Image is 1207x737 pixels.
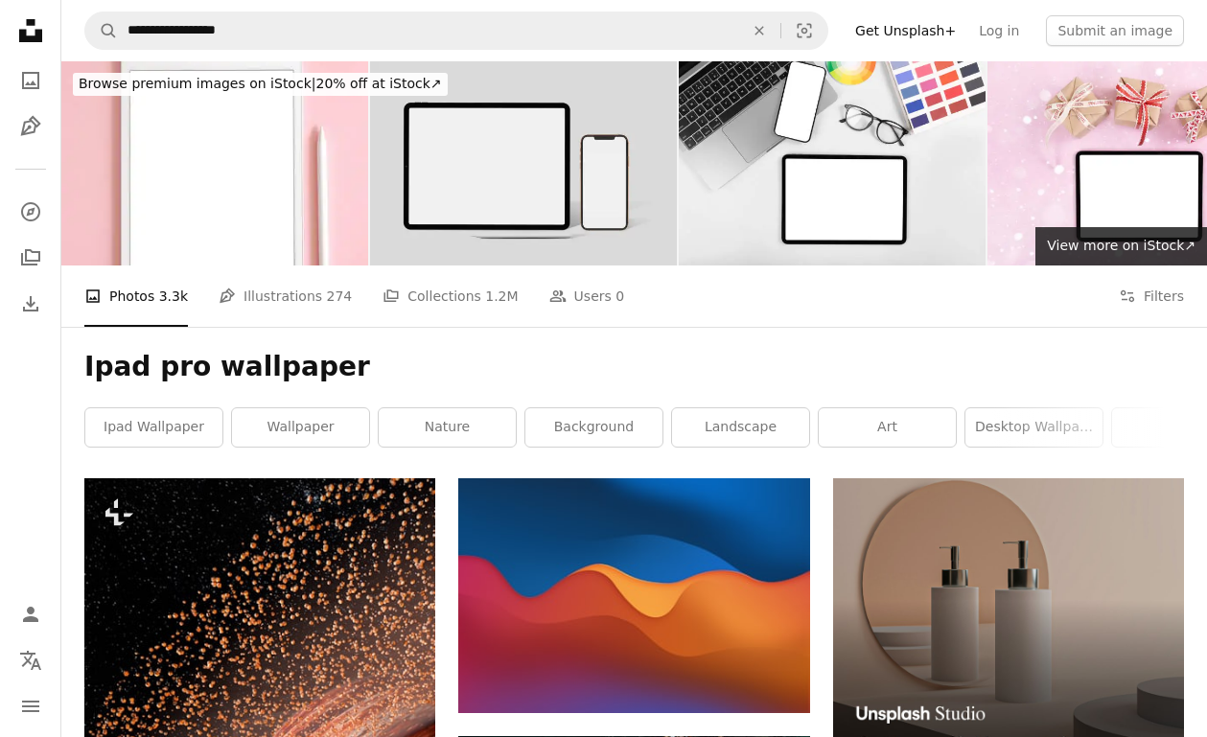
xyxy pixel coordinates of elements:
[549,265,625,327] a: Users 0
[232,408,369,447] a: wallpaper
[1046,15,1184,46] button: Submit an image
[738,12,780,49] button: Clear
[12,239,50,277] a: Collections
[525,408,662,447] a: background
[781,12,827,49] button: Visual search
[12,61,50,100] a: Photos
[12,107,50,146] a: Illustrations
[379,408,516,447] a: nature
[1047,238,1195,253] span: View more on iStock ↗
[458,478,809,713] img: a blue and orange background with wavy shapes
[73,73,448,96] div: 20% off at iStock ↗
[615,286,624,307] span: 0
[383,265,518,327] a: Collections 1.2M
[672,408,809,447] a: landscape
[84,350,1184,384] h1: Ipad pro wallpaper
[85,408,222,447] a: ipad wallpaper
[79,76,315,91] span: Browse premium images on iStock |
[1119,265,1184,327] button: Filters
[12,285,50,323] a: Download History
[61,61,368,265] img: iPad pro tablet with white screen with pen on pink color background flowers. Office design woman ...
[327,286,353,307] span: 274
[965,408,1103,447] a: desktop wallpaper
[1035,227,1207,265] a: View more on iStock↗
[819,408,956,447] a: art
[85,12,118,49] button: Search Unsplash
[61,61,459,107] a: Browse premium images on iStock|20% off at iStock↗
[12,595,50,633] a: Log in / Sign up
[967,15,1031,46] a: Log in
[219,265,352,327] a: Illustrations 274
[12,641,50,679] button: Language
[84,12,828,50] form: Find visuals sitewide
[12,193,50,231] a: Explore
[844,15,967,46] a: Get Unsplash+
[12,687,50,725] button: Menu
[458,587,809,604] a: a blue and orange background with wavy shapes
[12,12,50,54] a: Home — Unsplash
[370,61,677,265] img: iPad Pro, iPhone 12 Digital Device Screen Mockups Template For presentation branding, corporate i...
[679,61,986,265] img: iPad pro with white screen on white color background. Flatlay. Office background
[485,286,518,307] span: 1.2M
